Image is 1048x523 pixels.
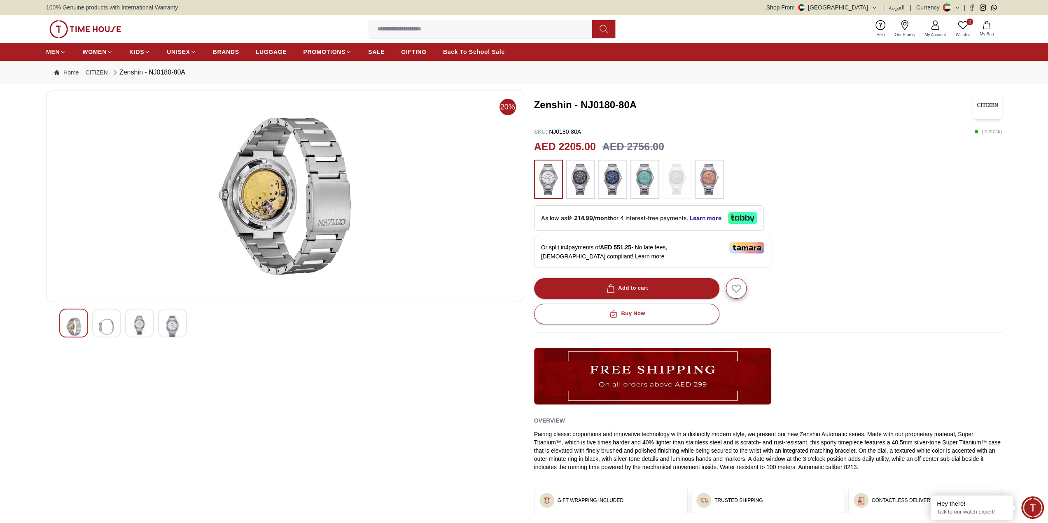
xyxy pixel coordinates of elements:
[729,242,764,253] img: Tamara
[53,98,517,295] img: Zenshin - NJ0180-80A
[608,309,645,318] div: Buy Now
[605,284,648,293] div: Add to cart
[167,44,196,59] a: UNISEX
[543,496,551,504] img: ...
[570,164,591,195] img: ...
[952,32,973,38] span: Wishlist
[991,5,997,11] a: Whatsapp
[700,496,708,504] img: ...
[890,19,920,40] a: Our Stores
[951,19,975,40] a: 0Wishlist
[966,19,973,25] span: 0
[969,5,975,11] a: Facebook
[635,253,665,260] span: Learn more
[401,44,427,59] a: GIFTING
[368,48,385,56] span: SALE
[600,244,631,251] span: AED 551.25
[892,32,918,38] span: Our Stores
[714,497,763,504] h3: TRUSTED SHIPPING
[85,68,107,77] a: CITIZEN
[54,68,79,77] a: Home
[256,48,287,56] span: LUGGAGE
[857,496,865,504] img: ...
[937,500,1007,508] div: Hey there!
[443,44,505,59] a: Back To School Sale
[1021,496,1044,519] div: Chat Widget
[921,32,949,38] span: My Account
[99,316,114,338] img: Zenshin - NJ0180-80A
[889,3,905,12] button: العربية
[602,139,664,155] h3: AED 2756.00
[975,19,999,39] button: My Bag
[534,414,565,427] h2: Overview
[667,164,687,195] img: ...
[872,497,934,504] h3: CONTACTLESS DELIVERY
[213,44,239,59] a: BRANDS
[534,304,719,324] button: Buy Now
[256,44,287,59] a: LUGGAGE
[66,316,81,338] img: Zenshin - NJ0180-80A
[534,128,581,136] p: NJ0180-80A
[766,3,878,12] button: Shop From[GEOGRAPHIC_DATA]
[534,348,771,404] img: ...
[499,99,516,115] span: 20%
[111,67,185,77] div: Zenshin - NJ0180-80A
[49,20,121,38] img: ...
[798,4,805,11] img: United Arab Emirates
[165,316,180,338] img: Zenshin - NJ0180-80A
[82,48,107,56] span: WOMEN
[538,164,559,195] img: ...
[534,139,596,155] h2: AED 2205.00
[871,19,890,40] a: Help
[976,31,997,37] span: My Bag
[82,44,113,59] a: WOMEN
[303,44,352,59] a: PROMOTIONS
[167,48,190,56] span: UNISEX
[443,48,505,56] span: Back To School Sale
[974,128,1002,136] p: ( In stock )
[129,48,144,56] span: KIDS
[916,3,943,12] div: Currency
[534,278,719,299] button: Add to cart
[534,98,963,112] h3: Zenshin - NJ0180-80A
[699,164,719,195] img: ...
[46,3,178,12] span: 100% Genuine products with International Warranty
[534,128,548,135] span: SKU :
[534,430,1002,471] div: Pairing classic proportions and innovative technology with a distinctly modern style, we present ...
[980,5,986,11] a: Instagram
[882,3,884,12] span: |
[602,164,623,195] img: ...
[937,509,1007,516] p: Talk to our watch expert!
[132,316,147,335] img: Zenshin - NJ0180-80A
[368,44,385,59] a: SALE
[46,61,1002,84] nav: Breadcrumb
[129,44,150,59] a: KIDS
[534,236,771,268] div: Or split in 4 payments of - No late fees, [DEMOGRAPHIC_DATA] compliant!
[46,44,66,59] a: MEN
[46,48,60,56] span: MEN
[213,48,239,56] span: BRANDS
[873,32,888,38] span: Help
[635,164,655,195] img: ...
[973,91,1002,119] img: Zenshin - NJ0180-80A
[964,3,965,12] span: |
[558,497,623,504] h3: GIFT WRAPPING INCLUDED
[303,48,345,56] span: PROMOTIONS
[910,3,911,12] span: |
[401,48,427,56] span: GIFTING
